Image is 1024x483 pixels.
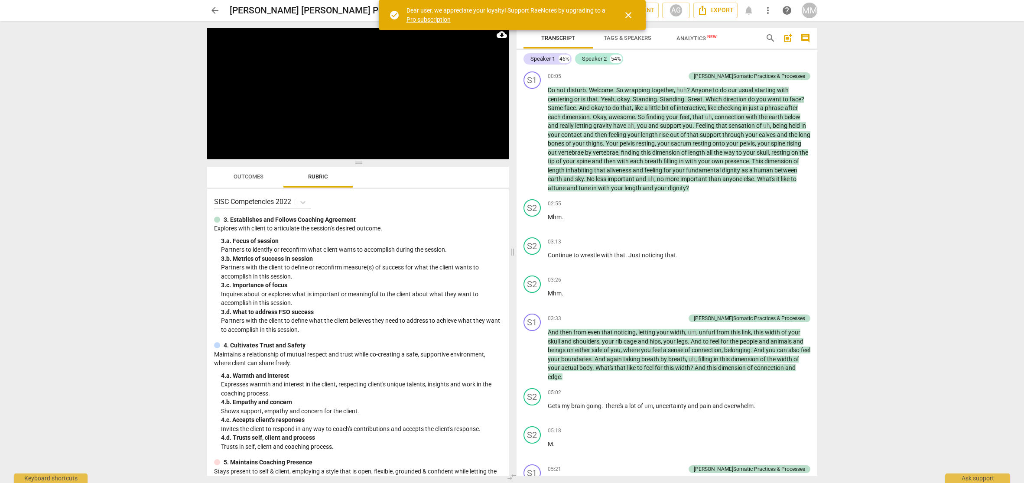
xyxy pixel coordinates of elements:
[575,122,593,129] span: letting
[791,175,796,182] span: to
[777,87,789,94] span: with
[576,104,579,111] span: .
[771,140,787,147] span: spine
[624,87,651,94] span: wrapping
[744,175,754,182] span: else
[613,122,627,129] span: have
[620,140,636,147] span: pelvis
[567,185,579,191] span: and
[563,175,575,182] span: and
[406,6,608,24] div: Dear user, we appreciate your loyalty! Support RaeNotes by upgrading to a
[637,122,648,129] span: you
[389,10,400,20] span: check_circle
[686,167,722,174] span: fundamental
[632,104,634,111] span: ,
[657,175,665,182] span: no
[609,113,635,120] span: awesome
[617,158,630,165] span: with
[802,3,817,18] div: MM
[523,314,541,331] div: Change speaker
[585,149,593,156] span: by
[759,113,769,120] span: the
[221,254,502,263] div: 3. b. Metrics of success in session
[712,113,715,120] span: ,
[743,104,749,111] span: in
[566,167,594,174] span: inhabiting
[548,104,564,111] span: Same
[628,252,642,259] span: Just
[576,158,592,165] span: spine
[765,33,776,43] span: search
[574,96,581,103] span: or
[769,149,771,156] span: ,
[712,158,725,165] span: own
[779,3,795,18] a: Help
[662,3,690,18] button: AG
[618,5,639,26] button: Close
[649,104,662,111] span: little
[694,72,805,80] div: [PERSON_NAME]Somatic Practices & Processes
[548,87,556,94] span: Do
[596,175,608,182] span: less
[713,87,720,94] span: to
[630,158,644,165] span: each
[756,122,763,129] span: of
[726,140,740,147] span: your
[764,158,793,165] span: dimension
[592,185,598,191] span: in
[665,252,676,259] span: that
[548,276,561,284] span: 03:26
[722,131,745,138] span: through
[221,237,502,246] div: 3. a. Focus of session
[630,96,633,103] span: .
[692,140,712,147] span: resting
[651,87,674,94] span: together
[548,175,563,182] span: earth
[681,149,688,156] span: of
[714,149,724,156] span: the
[618,149,621,156] span: ,
[700,131,722,138] span: support
[783,96,790,103] span: to
[548,73,561,80] span: 00:05
[752,158,764,165] span: This
[705,113,712,120] span: Filler word
[783,33,793,43] span: post_add
[638,113,646,120] span: So
[595,131,608,138] span: then
[789,122,801,129] span: held
[781,175,791,182] span: like
[523,237,541,255] div: Change speaker
[782,5,792,16] span: help
[728,122,756,129] span: sensation
[582,55,607,63] div: Speaker 2
[548,315,561,322] span: 03:33
[523,199,541,217] div: Change speaker
[497,29,507,40] span: cloud_download
[800,149,808,156] span: the
[696,122,716,129] span: Feeling
[406,16,451,23] a: Pro subscription
[611,185,624,191] span: your
[608,175,636,182] span: important
[606,140,620,147] span: Your
[765,104,785,111] span: phrase
[635,113,638,120] span: .
[573,252,580,259] span: to
[685,158,698,165] span: with
[548,149,558,156] span: out
[680,131,687,138] span: of
[728,87,738,94] span: our
[801,122,806,129] span: in
[757,149,769,156] span: skull
[749,104,760,111] span: just
[580,252,601,259] span: wrestle
[548,185,567,191] span: attune
[723,96,748,103] span: direction
[716,122,728,129] span: that
[562,113,590,120] span: dimension
[548,214,562,220] span: Mhm
[627,122,634,129] span: Filler word
[763,5,773,16] span: more_vert
[663,167,673,174] span: for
